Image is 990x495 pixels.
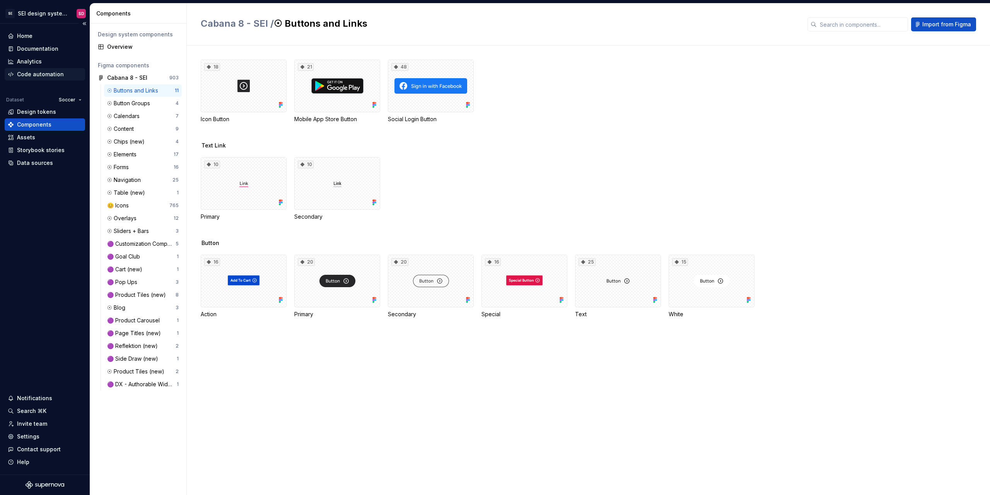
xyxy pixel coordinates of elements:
a: Documentation [5,43,85,55]
div: 48Social Login Button [388,60,474,123]
div: Components [17,121,51,128]
div: ☉ Blog [107,304,128,312]
div: ☉ Chips (new) [107,138,148,146]
div: 4 [176,139,179,145]
div: 25 [579,258,596,266]
svg: Supernova Logo [26,481,64,489]
div: 🟣 Reflektion (new) [107,342,161,350]
button: Help [5,456,85,468]
div: 🟣 Page Titles (new) [107,329,164,337]
div: White [669,310,754,318]
div: Components [96,10,183,17]
a: ☉ Overlays12 [104,212,182,224]
div: Home [17,32,32,40]
div: 1 [177,317,179,324]
div: Design tokens [17,108,56,116]
div: 16 [174,164,179,170]
div: 5 [176,241,179,247]
div: 17 [174,151,179,158]
div: 25Text [575,255,661,318]
div: ☉ Navigation [107,176,144,184]
div: 16 [485,258,501,266]
div: 🟣 DX - Authorable Widgets [107,380,177,388]
a: 🟣 Side Draw (new)1 [104,353,182,365]
div: Secondary [388,310,474,318]
div: 21Mobile App Store Button [294,60,380,123]
a: ☉ Chips (new)4 [104,135,182,148]
div: Assets [17,134,35,141]
div: 3 [176,228,179,234]
div: ☉ Buttons and Links [107,87,161,94]
a: ☉ Blog3 [104,301,182,314]
div: Text [575,310,661,318]
div: 25 [172,177,179,183]
div: 48 [391,63,408,71]
div: 15 [672,258,688,266]
div: Storybook stories [17,146,65,154]
div: ☉ Content [107,125,137,133]
div: Secondary [294,213,380,221]
a: Components [5,118,85,131]
div: 20 [298,258,315,266]
button: Search ⌘K [5,405,85,417]
div: Figma components [98,62,179,69]
div: Code automation [17,70,64,78]
a: 🟣 Product Carousel1 [104,314,182,327]
div: Action [201,310,287,318]
div: 18Icon Button [201,60,287,123]
div: Settings [17,433,39,440]
button: Soccer [55,94,85,105]
a: 🟣 DX - Authorable Widgets1 [104,378,182,391]
a: ☉ Elements17 [104,148,182,161]
div: 10Secondary [294,157,380,221]
a: Data sources [5,157,85,169]
a: Code automation [5,68,85,81]
a: Settings [5,430,85,443]
div: 10Primary [201,157,287,221]
a: Storybook stories [5,144,85,156]
a: 😊 Icons765 [104,199,182,212]
a: ☉ Forms16 [104,161,182,173]
div: Mobile App Store Button [294,115,380,123]
div: Design system components [98,31,179,38]
div: 3 [176,305,179,311]
a: ☉ Product Tiles (new)2 [104,365,182,378]
div: Dataset [6,97,24,103]
div: Overview [107,43,179,51]
div: 1 [177,381,179,387]
div: Invite team [17,420,47,428]
div: ☉ Table (new) [107,189,148,197]
input: Search in components... [817,17,908,31]
a: ☉ Button Groups4 [104,97,182,110]
div: ☉ Button Groups [107,99,153,107]
div: 16Action [201,255,287,318]
div: 1 [177,266,179,272]
div: ☉ Forms [107,163,132,171]
div: 🟣 Goal Club [107,253,143,260]
div: 18 [204,63,220,71]
a: 🟣 Page Titles (new)1 [104,327,182,339]
div: 20Primary [294,255,380,318]
a: ☉ Table (new)1 [104,187,182,199]
div: Icon Button [201,115,287,123]
div: 1 [177,356,179,362]
a: ☉ Buttons and Links11 [104,84,182,97]
a: ☉ Sliders + Bars3 [104,225,182,237]
a: 🟣 Goal Club1 [104,250,182,263]
div: ☉ Overlays [107,214,140,222]
div: 🟣 Side Draw (new) [107,355,161,363]
a: Home [5,30,85,42]
a: ☉ Content9 [104,123,182,135]
div: 765 [169,202,179,209]
div: SD [79,10,84,17]
div: Search ⌘K [17,407,46,415]
div: ☉ Sliders + Bars [107,227,152,235]
div: Primary [294,310,380,318]
div: SE [5,9,15,18]
div: ☉ Calendars [107,112,143,120]
span: Text Link [201,142,226,149]
div: 🟣 Cart (new) [107,265,145,273]
span: Button [201,239,219,247]
div: 10 [204,161,220,168]
div: 1 [177,330,179,336]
